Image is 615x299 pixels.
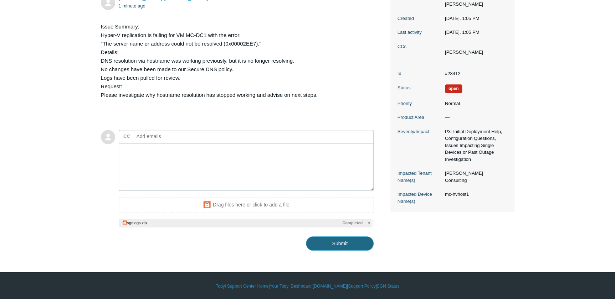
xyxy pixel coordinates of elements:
a: [DOMAIN_NAME] [313,283,347,289]
dd: [PERSON_NAME] Consulting [441,170,507,184]
dd: P3: Initial Deployment Help, Configuration Questions, Issues Impacting Single Devices or Past Out... [441,128,507,163]
p: Issue Summary: Hyper-V replication is failing for VM MC-DC1 with the error: "The server name or a... [101,22,367,99]
input: Add emails [134,131,210,142]
a: SGN Status [377,283,399,289]
dt: Impacted Device Name(s) [398,191,441,205]
dt: Product Area [398,114,441,121]
dd: Normal [441,100,507,107]
div: | | | | [101,283,514,289]
time: 09/25/2025, 13:05 [445,16,480,21]
dt: Id [398,70,441,77]
dt: Impacted Tenant Name(s) [398,170,441,184]
dd: #28412 [441,70,507,77]
a: Support Policy [348,283,375,289]
dt: Last activity [398,29,441,36]
dt: Severity/Impact [398,128,441,135]
dd: — [441,114,507,121]
dt: Priority [398,100,441,107]
time: 09/25/2025, 13:05 [119,3,145,9]
input: Submit [306,236,374,251]
li: Daniel Perry [445,49,483,56]
span: Completed [342,220,363,226]
textarea: Add your reply [119,143,374,191]
span: x [368,220,370,226]
dt: Status [398,84,441,91]
dd: mc-hvhost1 [441,191,507,198]
span: We are working on a response for you [445,84,462,93]
dt: CCs [398,43,441,50]
time: 09/25/2025, 13:05 [445,30,480,35]
dt: Created [398,15,441,22]
a: Todyl Support Center Home [216,283,268,289]
label: CC [123,131,130,142]
a: Your Todyl Dashboard [270,283,311,289]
